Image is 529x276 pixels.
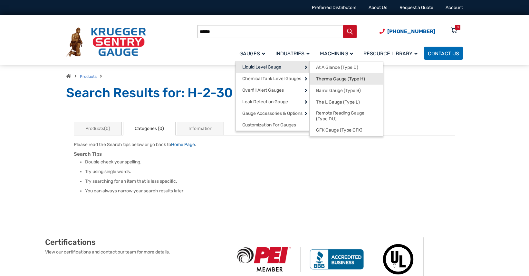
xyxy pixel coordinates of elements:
[66,27,146,57] img: Krueger Sentry Gauge
[369,5,387,10] a: About Us
[236,119,309,131] a: Customization For Gauges
[428,51,459,57] span: Contact Us
[380,27,435,35] a: Phone Number (920) 434-8860
[320,51,353,57] span: Machining
[239,51,265,57] span: Gauges
[316,65,358,70] span: At A Glance (Type D)
[242,111,303,116] span: Gauge Accessories & Options
[275,51,310,57] span: Industries
[272,46,316,61] a: Industries
[310,85,383,96] a: Barrel Gauge (Type B)
[310,73,383,85] a: Therma Gauge (Type H)
[242,122,296,128] span: Customization For Gauges
[316,76,365,82] span: Therma Gauge (Type H)
[310,61,383,73] a: At A Glance (Type D)
[85,159,455,165] li: Double check your spelling.
[85,188,455,194] li: You can always narrow your search results later
[242,64,281,70] span: Liquid Level Gauge
[228,247,301,272] img: PEI Member
[74,122,122,135] a: Products(0)
[123,122,176,135] a: Categories (0)
[310,108,383,124] a: Remote Reading Gauge (Type DU)
[457,25,459,30] div: 0
[236,73,309,84] a: Chemical Tank Level Gauges
[177,122,224,135] a: Information
[242,76,301,82] span: Chemical Tank Level Gauges
[242,87,284,93] span: Overfill Alert Gauges
[424,47,463,60] a: Contact Us
[45,237,228,247] h2: Certifications
[399,5,433,10] a: Request a Quote
[316,46,360,61] a: Machining
[80,74,97,79] a: Products
[74,141,455,148] p: Please read the Search tips below or go back to .
[446,5,463,10] a: Account
[360,46,424,61] a: Resource Library
[316,99,360,105] span: The L Gauge (Type L)
[45,249,228,255] p: View our certifications and contact our team for more details.
[316,88,361,94] span: Barrel Gauge (Type B)
[236,61,309,73] a: Liquid Level Gauge
[310,124,383,136] a: GFK Gauge (Type GFK)
[236,107,309,119] a: Gauge Accessories & Options
[363,51,418,57] span: Resource Library
[316,110,377,122] span: Remote Reading Gauge (Type DU)
[236,96,309,107] a: Leak Detection Gauge
[236,84,309,96] a: Overfill Alert Gauges
[301,249,373,270] img: BBB
[387,28,435,34] span: [PHONE_NUMBER]
[85,178,455,185] li: Try searching for an item that is less specific.
[312,5,356,10] a: Preferred Distributors
[310,96,383,108] a: The L Gauge (Type L)
[74,151,455,157] h3: Search Tips
[316,127,362,133] span: GFK Gauge (Type GFK)
[242,99,288,105] span: Leak Detection Gauge
[85,169,455,175] li: Try using single words.
[171,142,195,147] a: Home Page
[236,46,272,61] a: Gauges
[66,85,463,101] h1: Search Results for: H-2-30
